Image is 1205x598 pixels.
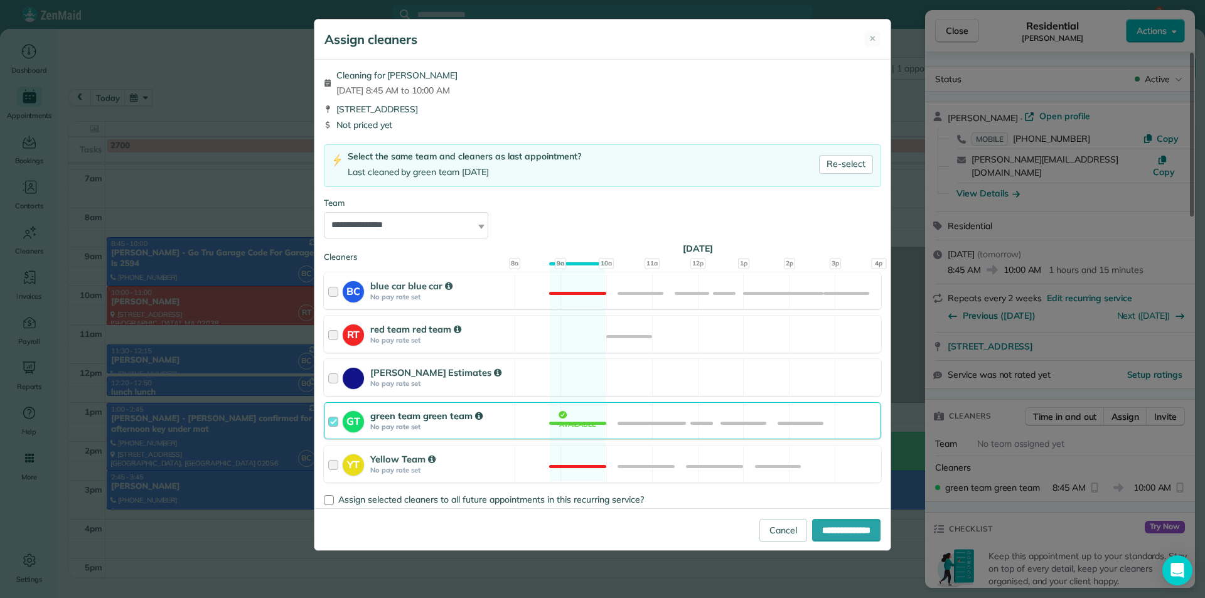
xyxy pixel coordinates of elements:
[343,454,364,473] strong: YT
[370,410,483,422] strong: green team green team
[819,155,873,174] a: Re-select
[336,84,458,97] span: [DATE] 8:45 AM to 10:00 AM
[324,251,881,255] div: Cleaners
[1162,555,1192,585] div: Open Intercom Messenger
[370,466,511,474] strong: No pay rate set
[343,411,364,429] strong: GT
[348,166,581,179] div: Last cleaned by green team [DATE]
[370,453,436,465] strong: Yellow Team
[332,154,343,167] img: lightning-bolt-icon-94e5364df696ac2de96d3a42b8a9ff6ba979493684c50e6bbbcda72601fa0d29.png
[370,422,511,431] strong: No pay rate set
[869,33,876,45] span: ✕
[759,519,807,542] a: Cancel
[343,281,364,299] strong: BC
[324,197,881,210] div: Team
[324,103,881,115] div: [STREET_ADDRESS]
[370,280,453,292] strong: blue car blue car
[324,31,417,48] h5: Assign cleaners
[370,336,511,344] strong: No pay rate set
[370,379,511,388] strong: No pay rate set
[324,119,881,131] div: Not priced yet
[370,366,501,378] strong: [PERSON_NAME] Estimates
[336,69,458,82] span: Cleaning for [PERSON_NAME]
[370,292,511,301] strong: No pay rate set
[370,323,461,335] strong: red team red team
[343,324,364,343] strong: RT
[338,494,644,505] span: Assign selected cleaners to all future appointments in this recurring service?
[348,150,581,163] div: Select the same team and cleaners as last appointment?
